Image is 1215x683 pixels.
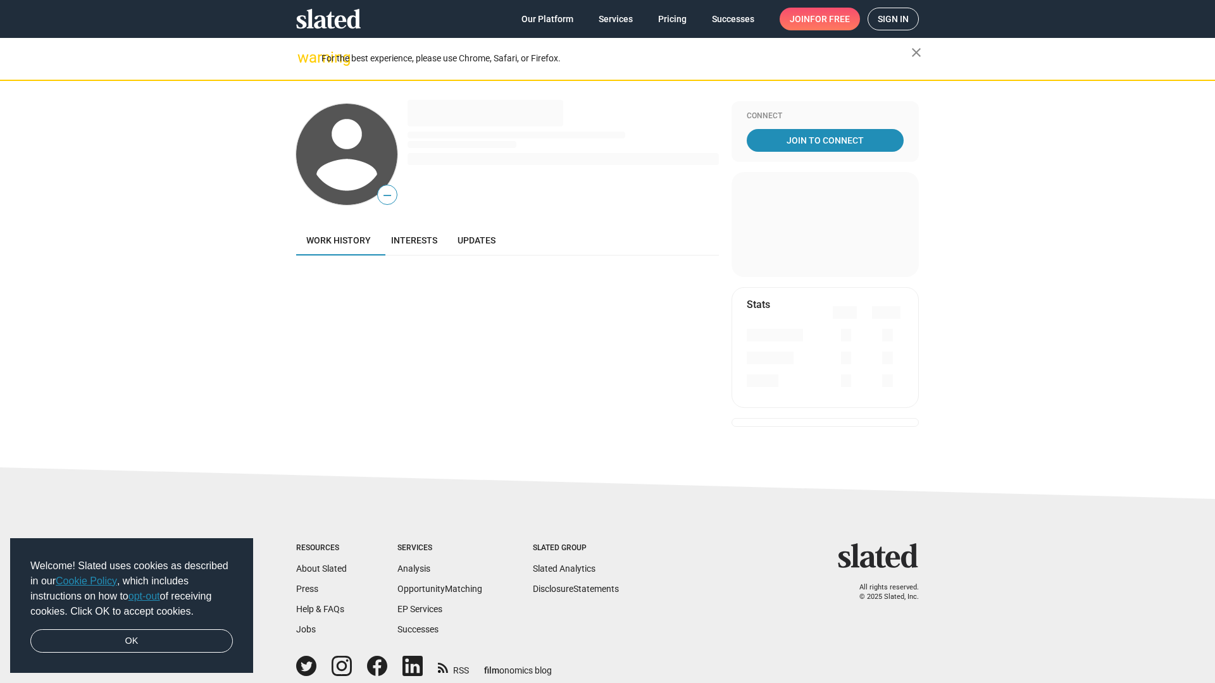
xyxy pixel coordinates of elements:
[599,8,633,30] span: Services
[296,624,316,634] a: Jobs
[648,8,697,30] a: Pricing
[878,8,909,30] span: Sign in
[533,543,619,553] div: Slated Group
[780,8,860,30] a: Joinfor free
[712,8,754,30] span: Successes
[810,8,850,30] span: for free
[397,563,430,574] a: Analysis
[747,111,904,121] div: Connect
[749,129,901,152] span: Join To Connect
[868,8,919,30] a: Sign in
[533,584,619,594] a: DisclosureStatements
[533,563,595,574] a: Slated Analytics
[702,8,764,30] a: Successes
[296,563,347,574] a: About Slated
[747,298,770,311] mat-card-title: Stats
[297,50,313,65] mat-icon: warning
[397,624,439,634] a: Successes
[296,584,318,594] a: Press
[30,558,233,619] span: Welcome! Slated uses cookies as described in our , which includes instructions on how to of recei...
[296,604,344,614] a: Help & FAQs
[447,225,506,255] a: Updates
[30,629,233,653] a: dismiss cookie message
[747,129,904,152] a: Join To Connect
[397,584,482,594] a: OpportunityMatching
[511,8,583,30] a: Our Platform
[458,235,495,245] span: Updates
[378,187,397,204] span: —
[790,8,850,30] span: Join
[56,575,117,586] a: Cookie Policy
[484,665,499,675] span: film
[128,591,160,601] a: opt-out
[521,8,573,30] span: Our Platform
[909,45,924,60] mat-icon: close
[397,604,442,614] a: EP Services
[484,655,552,677] a: filmonomics blog
[296,543,347,553] div: Resources
[846,583,919,601] p: All rights reserved. © 2025 Slated, Inc.
[397,543,482,553] div: Services
[10,538,253,674] div: cookieconsent
[321,50,911,67] div: For the best experience, please use Chrome, Safari, or Firefox.
[296,225,381,255] a: Work history
[306,235,371,245] span: Work history
[438,657,469,677] a: RSS
[589,8,643,30] a: Services
[381,225,447,255] a: Interests
[391,235,437,245] span: Interests
[658,8,687,30] span: Pricing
